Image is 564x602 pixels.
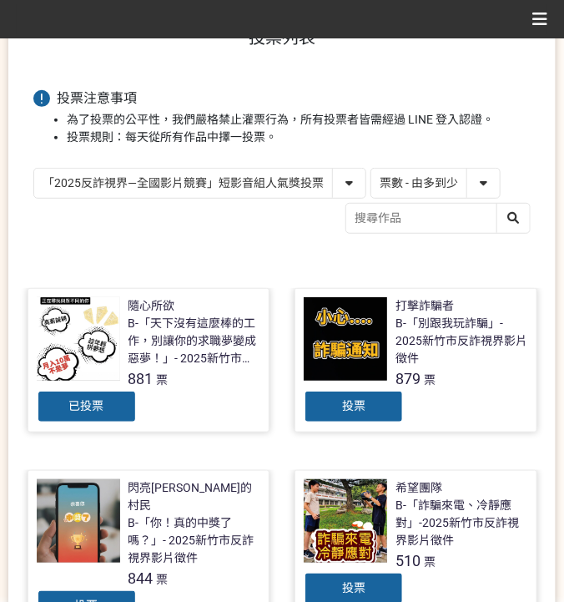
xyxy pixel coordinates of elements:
[424,555,436,569] span: 票
[424,373,436,387] span: 票
[295,288,537,433] a: 打擊詐騙者B-「別跟我玩詐騙」- 2025新竹市反詐視界影片徵件879票投票
[157,573,169,586] span: 票
[128,315,261,367] div: B-「天下沒有這麼棒的工作，別讓你的求職夢變成惡夢！」- 2025新竹市反詐視界影片徵件
[128,479,261,514] div: 閃亮[PERSON_NAME]的村民
[128,297,175,315] div: 隨心所欲
[128,569,154,587] span: 844
[28,288,270,433] a: 隨心所欲B-「天下沒有這麼棒的工作，別讓你的求職夢變成惡夢！」- 2025新竹市反詐視界影片徵件881票已投票
[67,129,531,146] li: 投票規則：每天從所有作品中擇一投票。
[395,552,420,569] span: 510
[395,315,528,367] div: B-「別跟我玩詐騙」- 2025新竹市反詐視界影片徵件
[395,479,442,497] div: 希望團隊
[342,399,365,412] span: 投票
[395,370,420,387] span: 879
[395,497,528,549] div: B-「詐騙來電、冷靜應對」-2025新竹市反詐視界影片徵件
[67,111,531,129] li: 為了投票的公平性，我們嚴格禁止灌票行為，所有投票者皆需經過 LINE 登入認證。
[128,370,154,387] span: 881
[69,399,104,412] span: 已投票
[157,373,169,387] span: 票
[395,297,454,315] div: 打擊詐騙者
[128,514,261,567] div: B-「你！真的中獎了嗎？」- 2025新竹市反詐視界影片徵件
[346,204,530,233] input: 搜尋作品
[57,90,137,106] span: 投票注意事項
[342,581,365,594] span: 投票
